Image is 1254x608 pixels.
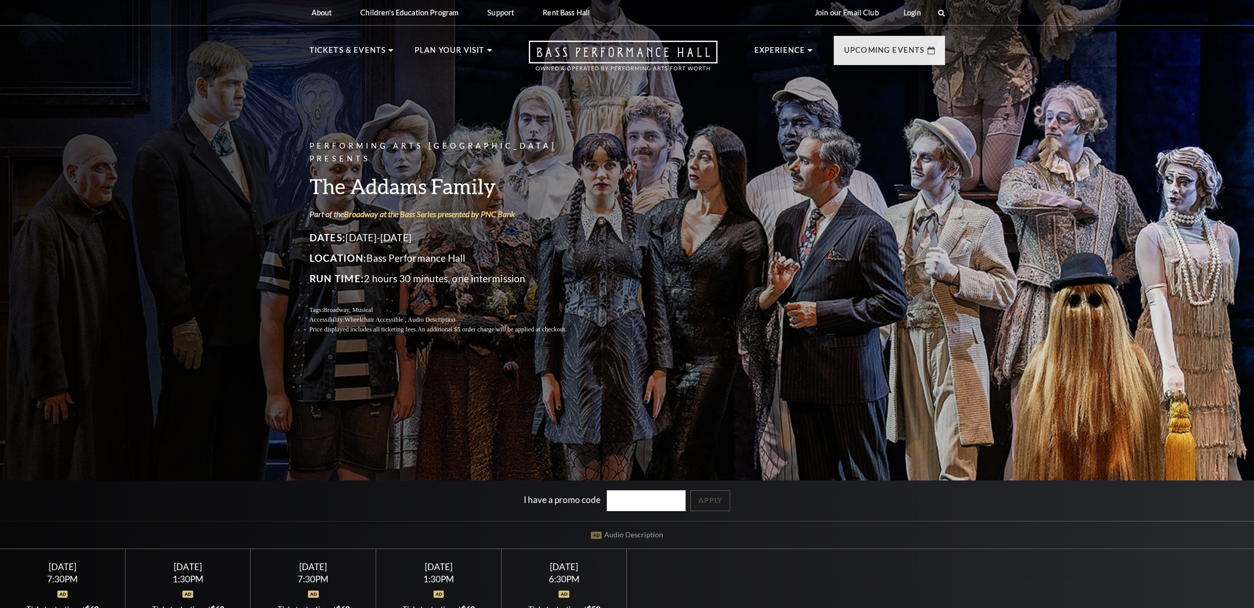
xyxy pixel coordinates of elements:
[310,315,591,325] p: Accessibility:
[434,591,444,598] img: icon_ad.svg
[388,575,489,583] div: 1:30PM
[310,270,591,287] p: 2 hours 30 minutes, one intermission
[310,140,591,165] p: Performing Arts [GEOGRAPHIC_DATA] Presents
[310,229,591,246] p: [DATE]-[DATE]
[310,272,364,284] span: Run Time:
[360,8,459,17] p: Children's Education Program
[514,561,614,572] div: [DATE]
[310,232,346,243] span: Dates:
[559,591,569,598] img: icon_ad.svg
[263,561,363,572] div: [DATE]
[344,316,455,323] span: Wheelchair Accessible , Audio Description
[312,8,332,17] p: About
[137,561,238,572] div: [DATE]
[182,591,193,598] img: icon_ad.svg
[137,575,238,583] div: 1:30PM
[310,173,591,199] h3: The Addams Family
[310,325,591,334] p: Price displayed includes all ticketing fees.
[323,306,373,313] span: Broadway, Musical
[844,44,925,62] p: Upcoming Events
[388,561,489,572] div: [DATE]
[12,561,113,572] div: [DATE]
[417,326,566,333] span: An additional $5 order charge will be applied at checkout.
[57,591,68,598] img: icon_ad.svg
[543,8,590,17] p: Rent Bass Hall
[754,44,806,62] p: Experience
[524,494,601,505] label: I have a promo code
[310,305,591,315] p: Tags:
[487,8,514,17] p: Support
[308,591,319,598] img: icon_ad.svg
[310,208,591,220] p: Part of the
[344,209,515,219] a: Broadway at the Bass Series presented by PNC Bank
[415,44,485,62] p: Plan Your Visit
[310,252,367,264] span: Location:
[310,250,591,266] p: Bass Performance Hall
[12,575,113,583] div: 7:30PM
[310,44,386,62] p: Tickets & Events
[263,575,363,583] div: 7:30PM
[514,575,614,583] div: 6:30PM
